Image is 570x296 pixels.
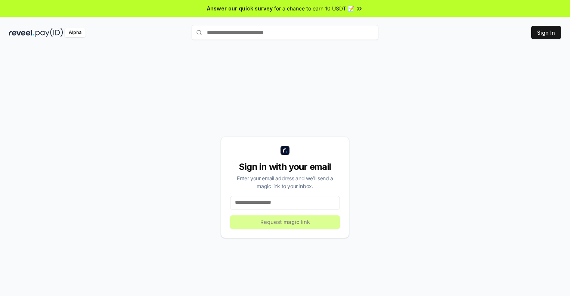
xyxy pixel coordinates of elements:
[531,26,561,39] button: Sign In
[230,161,340,173] div: Sign in with your email
[274,4,354,12] span: for a chance to earn 10 USDT 📝
[9,28,34,37] img: reveel_dark
[65,28,86,37] div: Alpha
[207,4,273,12] span: Answer our quick survey
[35,28,63,37] img: pay_id
[230,174,340,190] div: Enter your email address and we’ll send a magic link to your inbox.
[281,146,289,155] img: logo_small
